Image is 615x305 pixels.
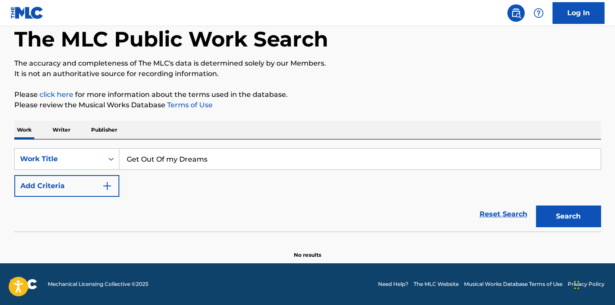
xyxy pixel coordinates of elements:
[553,2,605,24] a: Log In
[414,280,459,288] a: The MLC Website
[574,272,579,298] div: Drag
[14,148,601,232] form: Search Form
[14,175,119,197] button: Add Criteria
[89,121,120,139] p: Publisher
[165,101,213,109] a: Terms of Use
[464,280,562,288] a: Musical Works Database Terms of Use
[14,121,34,139] p: Work
[294,241,321,259] p: No results
[511,8,521,18] img: search
[14,26,328,52] h1: The MLC Public Work Search
[14,69,601,79] p: It is not an authoritative source for recording information.
[533,8,544,18] img: help
[14,100,601,110] p: Please review the Musical Works Database
[475,205,532,224] a: Reset Search
[10,7,44,19] img: MLC Logo
[10,279,37,289] img: logo
[14,90,601,100] p: Please for more information about the terms used in the database.
[536,206,601,227] button: Search
[378,280,408,288] a: Need Help?
[20,154,98,164] div: Work Title
[507,4,525,22] a: Public Search
[48,280,148,288] span: Mechanical Licensing Collective © 2025
[14,58,601,69] p: The accuracy and completeness of The MLC's data is determined solely by our Members.
[50,121,73,139] p: Writer
[572,263,615,305] iframe: Chat Widget
[39,90,73,99] a: click here
[530,4,547,22] div: Help
[102,181,112,191] img: 9d2ae6d4665cec9f34b9.svg
[568,280,605,288] a: Privacy Policy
